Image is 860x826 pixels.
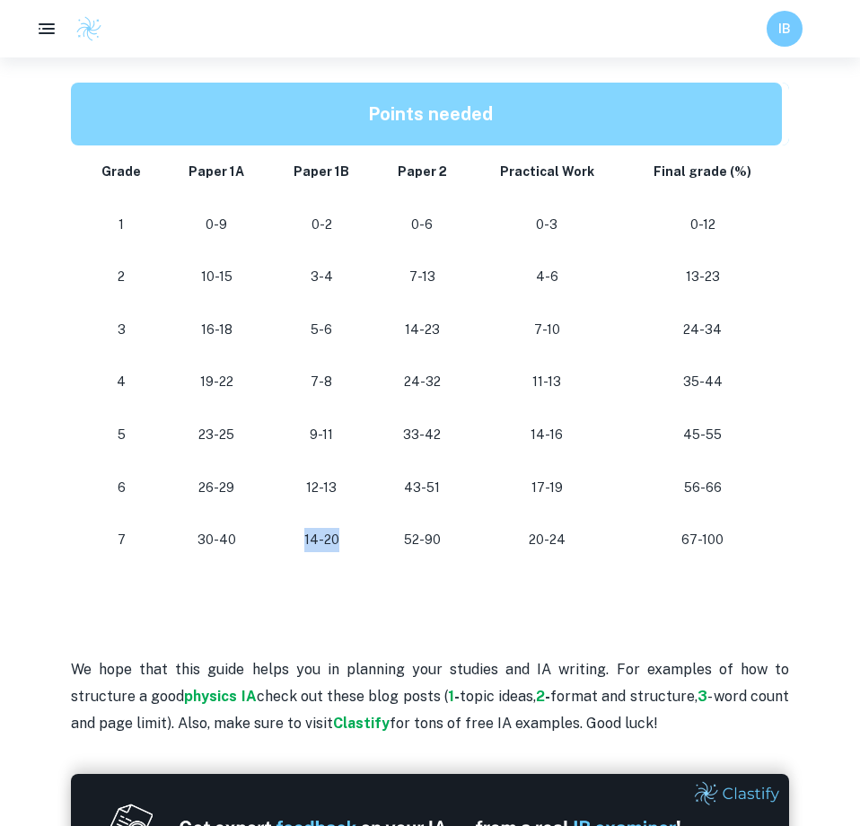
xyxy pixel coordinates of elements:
[398,164,447,179] strong: Paper 2
[179,213,255,237] p: 0-9
[284,476,360,500] p: 12-13
[536,688,545,705] a: 2
[698,688,707,705] a: 3
[388,528,456,552] p: 52-90
[179,423,255,447] p: 23-25
[388,318,456,342] p: 14-23
[545,688,550,705] strong: -
[775,19,795,39] h6: IB
[294,164,349,179] strong: Paper 1B
[500,164,594,179] strong: Practical Work
[767,11,803,47] button: IB
[284,213,360,237] p: 0-2
[388,265,456,289] p: 7-13
[485,476,609,500] p: 17-19
[637,265,768,289] p: 13-23
[179,265,255,289] p: 10-15
[388,213,456,237] p: 0-6
[284,265,360,289] p: 3-4
[92,423,150,447] p: 5
[71,656,789,738] p: We hope that this guide helps you in planning your studies and IA writing. For examples of how to...
[92,476,150,500] p: 6
[388,423,456,447] p: 33-42
[637,213,768,237] p: 0-12
[184,688,256,705] a: physics IA
[75,15,102,42] img: Clastify logo
[92,370,150,394] p: 4
[485,528,609,552] p: 20-24
[179,318,255,342] p: 16-18
[101,164,141,179] strong: Grade
[637,318,768,342] p: 24-34
[654,164,751,179] strong: Final grade (%)
[454,688,460,705] strong: -
[485,423,609,447] p: 14-16
[333,715,390,732] a: Clastify
[637,423,768,447] p: 45-55
[485,370,609,394] p: 11-13
[92,318,150,342] p: 3
[179,370,255,394] p: 19-22
[179,528,255,552] p: 30-40
[179,476,255,500] p: 26-29
[637,528,768,552] p: 67-100
[189,164,244,179] strong: Paper 1A
[485,213,609,237] p: 0-3
[65,15,102,42] a: Clastify logo
[92,213,150,237] p: 1
[388,476,456,500] p: 43-51
[92,528,150,552] p: 7
[485,318,609,342] p: 7-10
[92,265,150,289] p: 2
[284,528,360,552] p: 14-20
[637,370,768,394] p: 35-44
[485,265,609,289] p: 4-6
[368,103,493,125] strong: Points needed
[637,476,768,500] p: 56-66
[388,370,456,394] p: 24-32
[448,688,454,705] a: 1
[284,370,360,394] p: 7-8
[284,318,360,342] p: 5-6
[284,423,360,447] p: 9-11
